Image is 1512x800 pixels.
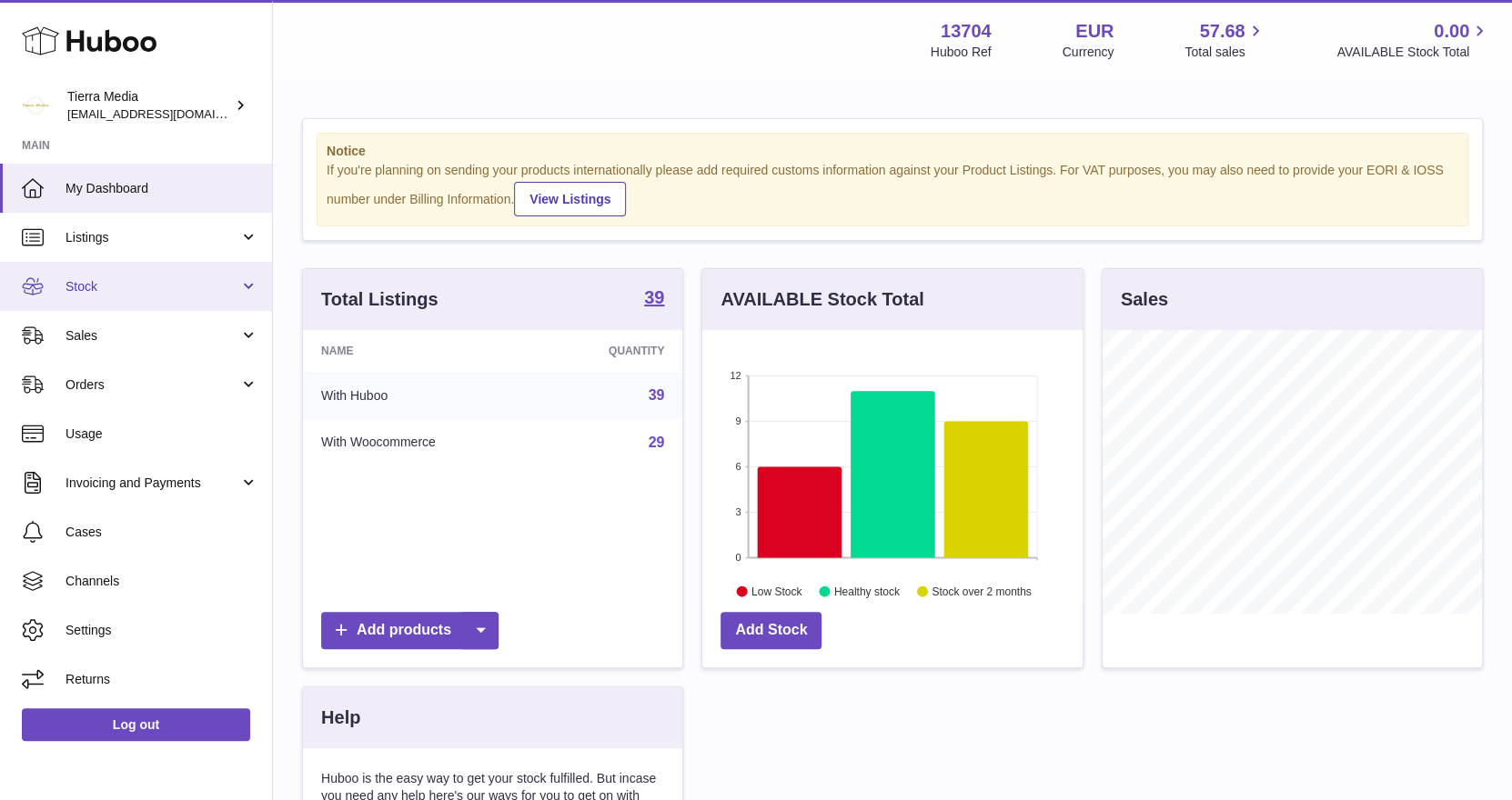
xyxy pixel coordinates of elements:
[66,622,258,639] span: Settings
[321,705,360,730] h3: Help
[736,552,741,563] text: 0
[1063,44,1114,61] div: Currency
[644,288,664,306] strong: 39
[932,585,1032,597] text: Stock over 2 months
[721,612,822,649] a: Add Stock
[931,44,992,61] div: Huboo Ref
[514,182,626,216] a: View Listings
[736,506,741,517] text: 3
[721,287,923,312] h3: AVAILABLE Stock Total
[66,327,239,345] span: Sales
[66,278,239,295] span: Stock
[66,573,258,590] span: Channels
[1199,19,1245,44] span: 57.68
[67,88,231,123] div: Tierra Media
[539,330,682,372] th: Quantity
[321,287,438,312] h3: Total Listings
[67,106,267,121] span: [EMAIL_ADDRESS][DOMAIN_NAME]
[66,524,258,541] span: Cases
[327,162,1458,216] div: If you're planning on sending your products internationally please add required customs informati...
[834,585,901,597] text: Healthy stock
[303,372,539,419] td: With Huboo
[66,180,258,197] span: My Dashboard
[303,330,539,372] th: Name
[66,475,239,492] span: Invoicing and Payments
[66,425,258,443] span: Usage
[736,461,741,472] text: 6
[1184,19,1265,61] a: 57.68 Total sales
[1075,19,1114,44] strong: EUR
[303,419,539,466] td: With Woocommerce
[66,229,239,246] span: Listings
[66,671,258,688] span: Returns
[321,612,499,649] a: Add products
[649,387,665,403] a: 39
[644,288,664,310] a: 39
[731,370,741,381] text: 12
[22,92,49,119] img: hola.tierramedia@gmail.com
[66,376,239,394] span: Orders
[649,435,665,450] a: 29
[1184,44,1265,61] span: Total sales
[22,708,250,741] a: Log out
[1121,287,1168,312] h3: Sales
[941,19,992,44] strong: 13704
[1336,44,1490,61] span: AVAILABLE Stock Total
[327,143,1458,160] strong: Notice
[751,585,802,597] text: Low Stock
[1434,19,1469,44] span: 0.00
[1336,19,1490,61] a: 0.00 AVAILABLE Stock Total
[736,415,741,426] text: 9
